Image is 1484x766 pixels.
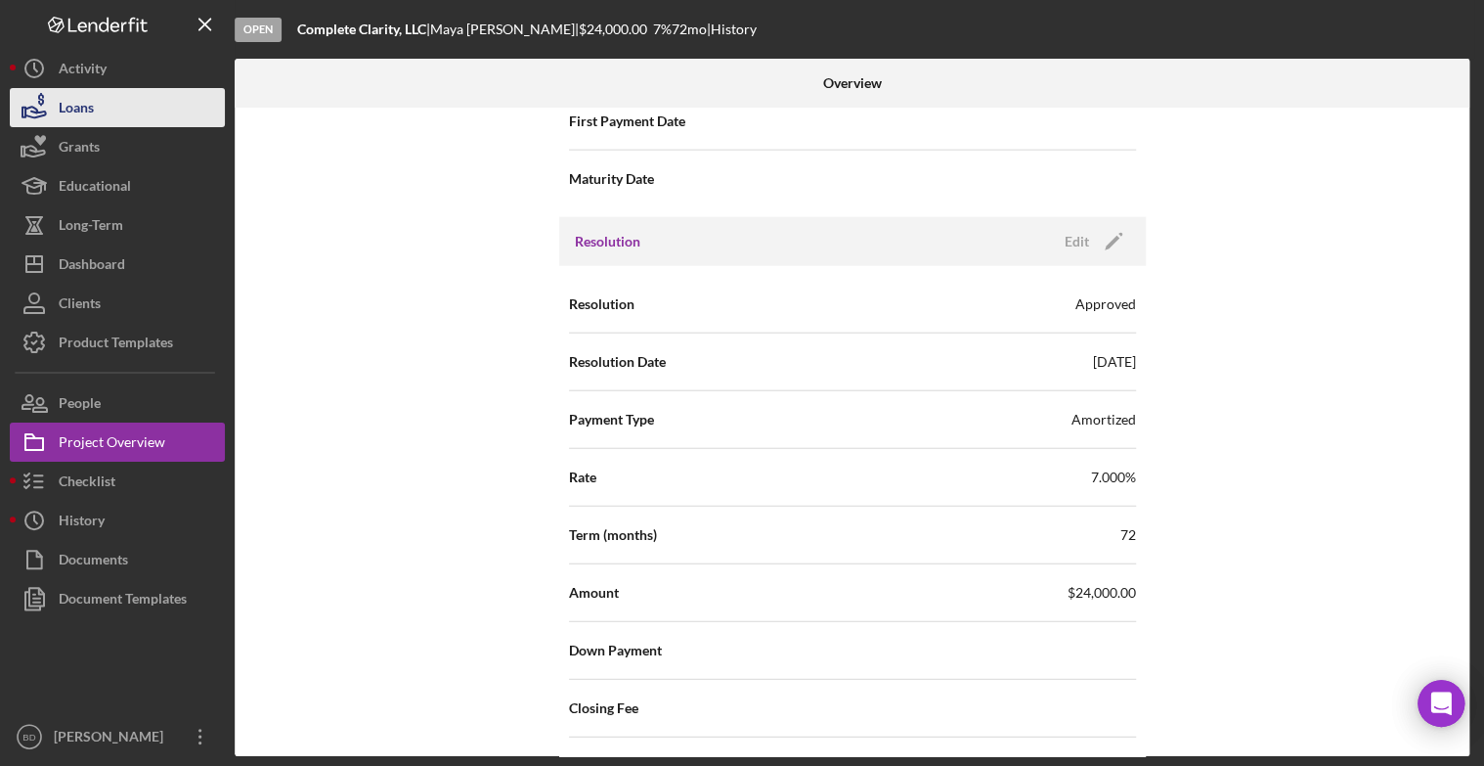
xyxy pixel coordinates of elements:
span: 7.000% [1091,468,1136,487]
div: Amortized [1071,410,1136,429]
b: Overview [823,75,882,91]
span: Payment Type [569,410,654,429]
span: Maturity Date [569,169,654,189]
button: Checklist [10,462,225,501]
button: Activity [10,49,225,88]
button: Document Templates [10,579,225,618]
button: Product Templates [10,323,225,362]
span: Down Payment [569,641,662,660]
div: Open [235,18,282,42]
span: Amount [569,583,619,603]
span: Resolution Date [569,352,666,372]
div: Checklist [59,462,115,506]
div: Documents [59,540,128,584]
button: Documents [10,540,225,579]
div: 7 % [653,22,672,37]
div: Long-Term [59,205,123,249]
button: Grants [10,127,225,166]
button: People [10,383,225,423]
div: Maya [PERSON_NAME] | [430,22,579,37]
button: Loans [10,88,225,127]
button: Dashboard [10,245,225,284]
span: Term (months) [569,525,657,545]
button: Edit [1053,227,1130,256]
div: Activity [59,49,107,93]
div: Open Intercom Messenger [1418,680,1464,727]
div: Loans [59,88,94,132]
div: 72 mo [672,22,707,37]
span: Closing Fee [569,698,638,718]
span: [DATE] [1093,352,1136,372]
div: Clients [59,284,101,328]
span: $24,000.00 [1068,583,1136,603]
button: Educational [10,166,225,205]
div: History [59,501,105,545]
text: BD [22,732,35,743]
span: Rate [569,468,596,487]
span: First Payment Date [569,112,685,131]
div: Document Templates [59,579,187,623]
button: Long-Term [10,205,225,245]
div: 72 [1120,525,1136,545]
span: Resolution [569,294,634,314]
button: History [10,501,225,540]
button: Clients [10,284,225,323]
div: Product Templates [59,323,173,367]
div: Project Overview [59,423,165,467]
div: Approved [1075,294,1136,314]
div: Dashboard [59,245,125,289]
b: Complete Clarity, LLC [297,21,426,37]
div: Edit [1065,227,1089,256]
h3: Resolution [575,232,640,251]
button: BD[PERSON_NAME] [10,717,225,756]
div: | History [707,22,757,37]
div: Educational [59,166,131,210]
div: [PERSON_NAME] [49,717,176,761]
button: Project Overview [10,423,225,462]
div: $24,000.00 [579,22,653,37]
div: People [59,383,101,428]
div: | [297,22,430,37]
div: Grants [59,127,100,171]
